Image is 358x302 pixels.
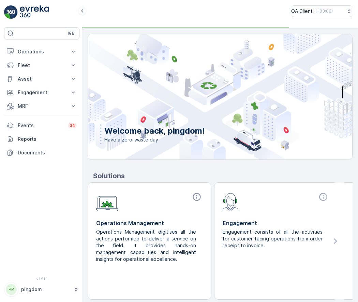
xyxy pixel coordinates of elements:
p: Solutions [93,171,353,181]
p: Operations Management [96,219,203,227]
p: ⌘B [68,31,75,36]
div: PP [6,284,17,295]
a: Reports [4,132,79,146]
span: v 1.51.1 [4,277,79,281]
p: Operations [18,48,66,55]
button: Asset [4,72,79,86]
a: Documents [4,146,79,160]
img: module-icon [96,192,118,212]
a: Events34 [4,119,79,132]
button: MRF [4,99,79,113]
button: Operations [4,45,79,58]
p: Engagement consists of all the activities for customer facing operations from order receipt to in... [223,229,324,249]
img: city illustration [57,34,352,160]
p: Welcome back, pingdom! [104,125,205,136]
p: MRF [18,103,66,110]
p: 34 [70,123,75,128]
p: Asset [18,75,66,82]
button: PPpingdom [4,282,79,297]
p: Engagement [223,219,329,227]
button: QA Client(+03:00) [291,5,353,17]
button: Engagement [4,86,79,99]
img: logo_light-DOdMpM7g.png [20,5,49,19]
p: Engagement [18,89,66,96]
p: ( +03:00 ) [315,9,333,14]
p: Operations Management digitises all the actions performed to deliver a service on the field. It p... [96,229,197,263]
p: Fleet [18,62,66,69]
img: module-icon [223,192,239,211]
p: Events [18,122,64,129]
p: Documents [18,149,77,156]
img: logo [4,5,18,19]
button: Fleet [4,58,79,72]
p: Reports [18,136,77,142]
span: Have a zero-waste day [104,136,205,143]
p: QA Client [291,8,313,15]
p: pingdom [21,286,70,293]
